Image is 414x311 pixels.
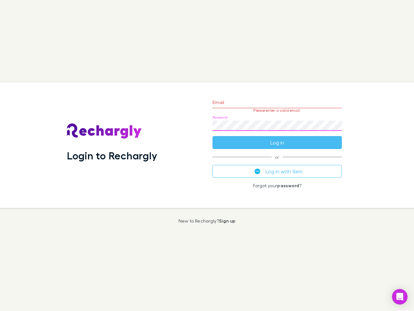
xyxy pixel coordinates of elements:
[212,108,342,113] p: Please enter a valid email.
[67,149,157,162] h1: Login to Rechargly
[392,289,408,305] div: Open Intercom Messenger
[255,168,260,174] img: Xero's logo
[179,218,236,224] p: New to Rechargly?
[277,183,299,188] a: password
[212,115,228,120] label: Password
[212,183,342,188] p: Forgot your ?
[212,165,342,178] button: Log in with Xero
[212,136,342,149] button: Log in
[219,218,235,224] a: Sign up
[67,123,142,139] img: Rechargly's Logo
